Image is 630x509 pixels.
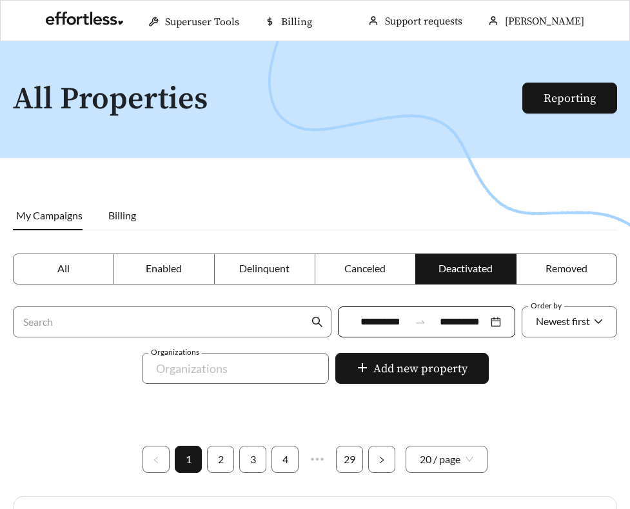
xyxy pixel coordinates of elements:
li: Next Page [368,446,395,473]
span: right [378,456,386,464]
li: Previous Page [143,446,170,473]
button: Reporting [522,83,617,114]
span: Canceled [344,262,386,274]
button: left [143,446,170,473]
span: All [57,262,70,274]
span: Delinquent [239,262,290,274]
a: 1 [175,446,201,472]
span: left [152,456,160,464]
span: search [311,316,323,328]
li: 4 [271,446,299,473]
a: 3 [240,446,266,472]
span: Enabled [146,262,182,274]
span: to [415,316,426,328]
span: Deactivated [438,262,493,274]
span: plus [357,362,368,376]
button: plusAdd new property [335,353,489,384]
li: 2 [207,446,234,473]
span: swap-right [415,316,426,328]
li: 3 [239,446,266,473]
a: Reporting [544,91,596,106]
span: Add new property [373,360,468,377]
h1: All Properties [13,83,542,117]
li: 29 [336,446,363,473]
span: Billing [281,15,312,28]
span: 20 / page [420,446,473,472]
span: Newest first [536,315,590,327]
div: Page Size [406,446,487,473]
span: ••• [304,446,331,473]
li: 1 [175,446,202,473]
a: 2 [208,446,233,472]
span: Removed [546,262,587,274]
span: [PERSON_NAME] [505,15,584,28]
a: Support requests [385,15,462,28]
span: Billing [108,209,136,221]
li: Next 5 Pages [304,446,331,473]
span: Superuser Tools [165,15,239,28]
a: 4 [272,446,298,472]
button: right [368,446,395,473]
span: My Campaigns [16,209,83,221]
a: 29 [337,446,362,472]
